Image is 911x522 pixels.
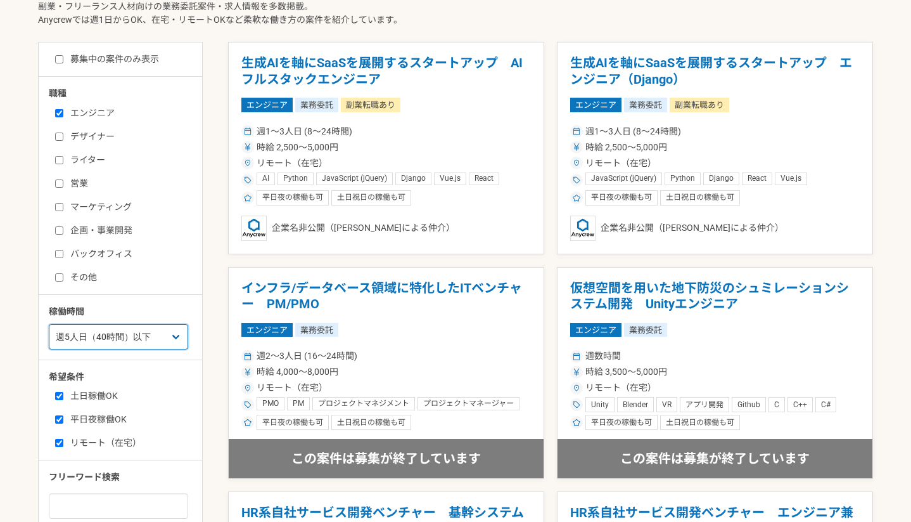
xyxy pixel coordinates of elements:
label: 募集中の案件のみ表示 [55,53,159,66]
img: ico_star-c4f7eedc.svg [244,194,252,202]
div: 土日祝日の稼働も可 [660,190,740,206]
div: 土日祝日の稼働も可 [660,415,740,430]
span: エンジニア [570,323,621,337]
div: 平日夜の稼働も可 [257,190,329,206]
label: デザイナー [55,130,201,143]
div: 土日祝日の稼働も可 [331,415,411,430]
span: エンジニア [570,98,621,112]
span: 副業転職あり [670,98,729,112]
img: ico_currency_yen-76ea2c4c.svg [244,369,252,376]
input: マーケティング [55,203,63,211]
span: 業務委託 [295,323,338,337]
h1: インフラ/データベース領域に特化したITベンチャー PM/PMO [241,280,531,313]
input: ライター [55,156,63,164]
img: ico_location_pin-352ac629.svg [573,384,580,392]
span: エンジニア [241,323,293,337]
img: logo_text_blue_01.png [241,216,267,241]
span: 副業転職あり [341,98,400,112]
span: 週1〜3人日 (8〜24時間) [257,125,352,138]
span: Django [709,174,734,184]
span: C [774,400,779,410]
img: ico_tag-f97210f0.svg [244,401,252,408]
span: プロジェクトマネージャー [423,399,514,409]
span: 希望条件 [49,372,84,382]
label: マーケティング [55,200,201,214]
span: 業務委託 [624,323,667,337]
input: 営業 [55,179,63,188]
span: JavaScript (jQuery) [322,174,387,184]
img: ico_currency_yen-76ea2c4c.svg [244,143,252,151]
input: バックオフィス [55,250,63,258]
input: 平日夜稼働OK [55,415,63,424]
h1: 生成AIを軸にSaaSを展開するスタートアップ エンジニア（Django） [570,55,860,88]
span: フリーワード検索 [49,473,120,483]
img: ico_tag-f97210f0.svg [573,401,580,408]
span: Python [670,174,695,184]
img: ico_location_pin-352ac629.svg [244,159,252,167]
img: ico_location_pin-352ac629.svg [573,159,580,167]
span: 業務委託 [624,98,667,112]
input: エンジニア [55,109,63,117]
div: 平日夜の稼働も可 [257,415,329,430]
span: 時給 2,500〜5,000円 [257,141,338,154]
img: ico_calendar-4541a85f.svg [573,353,580,360]
label: ライター [55,153,201,167]
h1: 仮想空間を用いた地下防災のシュミレーションシステム開発 Unityエンジニア [570,280,860,313]
span: 時給 4,000〜8,000円 [257,365,338,379]
div: 土日祝日の稼働も可 [331,190,411,206]
span: 週1〜3人日 (8〜24時間) [585,125,681,138]
input: 企画・事業開発 [55,226,63,235]
img: ico_calendar-4541a85f.svg [244,127,252,135]
input: デザイナー [55,133,63,141]
span: エンジニア [241,98,293,112]
div: 企業名非公開（[PERSON_NAME]による仲介） [241,216,531,241]
input: リモート（在宅） [55,439,63,447]
span: VR [662,400,672,410]
img: ico_location_pin-352ac629.svg [244,384,252,392]
input: その他 [55,273,63,282]
span: PM [293,399,304,409]
span: C++ [793,400,807,410]
span: 時給 2,500〜5,000円 [585,141,667,154]
span: Github [737,400,760,410]
span: C# [821,400,831,410]
img: ico_tag-f97210f0.svg [244,176,252,184]
span: 職種 [49,89,67,99]
img: ico_star-c4f7eedc.svg [244,419,252,426]
label: 営業 [55,177,201,190]
span: 週数時間 [585,349,621,363]
span: アプリ開発 [685,400,723,410]
span: Django [401,174,426,184]
label: 平日夜稼働OK [55,413,201,426]
span: Vue.js [780,174,801,184]
div: この案件は募集が終了しています [229,439,544,478]
img: ico_currency_yen-76ea2c4c.svg [573,143,580,151]
div: 平日夜の稼働も可 [585,190,658,206]
label: バックオフィス [55,247,201,261]
span: リモート（在宅） [585,381,656,395]
span: Vue.js [440,174,461,184]
img: ico_tag-f97210f0.svg [573,176,580,184]
img: ico_currency_yen-76ea2c4c.svg [573,369,580,376]
div: 平日夜の稼働も可 [585,415,658,430]
label: 企画・事業開発 [55,224,201,237]
div: この案件は募集が終了しています [557,439,872,478]
label: リモート（在宅） [55,436,201,450]
img: logo_text_blue_01.png [570,216,596,241]
h1: 生成AIを軸にSaaSを展開するスタートアップ AIフルスタックエンジニア [241,55,531,88]
span: リモート（在宅） [257,381,328,395]
span: 時給 3,500〜5,000円 [585,365,667,379]
span: 業務委託 [295,98,338,112]
div: 企業名非公開（[PERSON_NAME]による仲介） [570,216,860,241]
span: JavaScript (jQuery) [591,174,656,184]
img: ico_calendar-4541a85f.svg [244,353,252,360]
span: Unity [591,400,609,410]
input: 募集中の案件のみ表示 [55,55,63,63]
span: 稼働時間 [49,306,84,316]
span: プロジェクトマネジメント [318,399,409,409]
span: 週2〜3人日 (16〜24時間) [257,349,357,363]
span: Python [283,174,308,184]
img: ico_star-c4f7eedc.svg [573,419,580,426]
span: リモート（在宅） [257,157,328,170]
label: エンジニア [55,107,201,120]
